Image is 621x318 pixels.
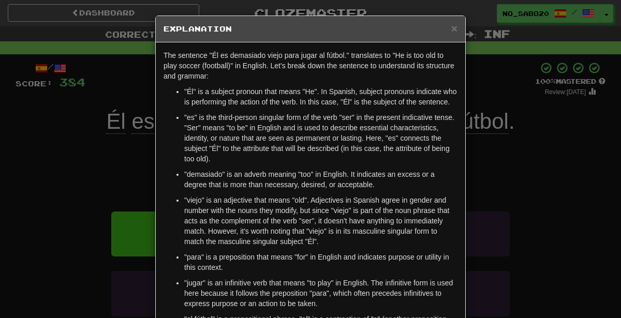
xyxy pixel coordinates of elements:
[164,24,457,34] h5: Explanation
[164,50,457,81] p: The sentence "Él es demasiado viejo para jugar al fútbol." translates to "He is too old to play s...
[184,278,457,309] p: "jugar" is an infinitive verb that means "to play" in English. The infinitive form is used here b...
[184,86,457,107] p: "Él" is a subject pronoun that means "He". In Spanish, subject pronouns indicate who is performin...
[451,22,457,34] span: ×
[184,169,457,190] p: "demasiado" is an adverb meaning "too" in English. It indicates an excess or a degree that is mor...
[184,112,457,164] p: "es" is the third-person singular form of the verb "ser" in the present indicative tense. "Ser" m...
[184,252,457,272] p: "para" is a preposition that means "for" in English and indicates purpose or utility in this cont...
[184,195,457,247] p: "viejo" is an adjective that means "old". Adjectives in Spanish agree in gender and number with t...
[451,23,457,34] button: Close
